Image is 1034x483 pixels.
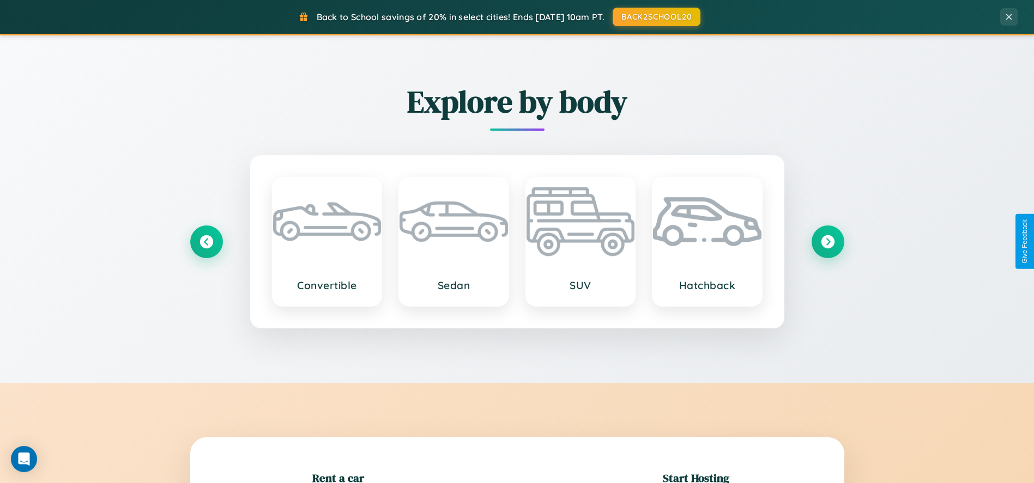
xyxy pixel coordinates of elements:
div: Give Feedback [1021,219,1029,264]
h3: Hatchback [664,279,751,292]
h3: Sedan [410,279,497,292]
h3: SUV [537,279,624,292]
span: Back to School savings of 20% in select cities! Ends [DATE] 10am PT. [317,11,604,22]
h3: Convertible [284,279,371,292]
h2: Explore by body [190,81,844,123]
div: Open Intercom Messenger [11,446,37,472]
button: BACK2SCHOOL20 [613,8,700,26]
